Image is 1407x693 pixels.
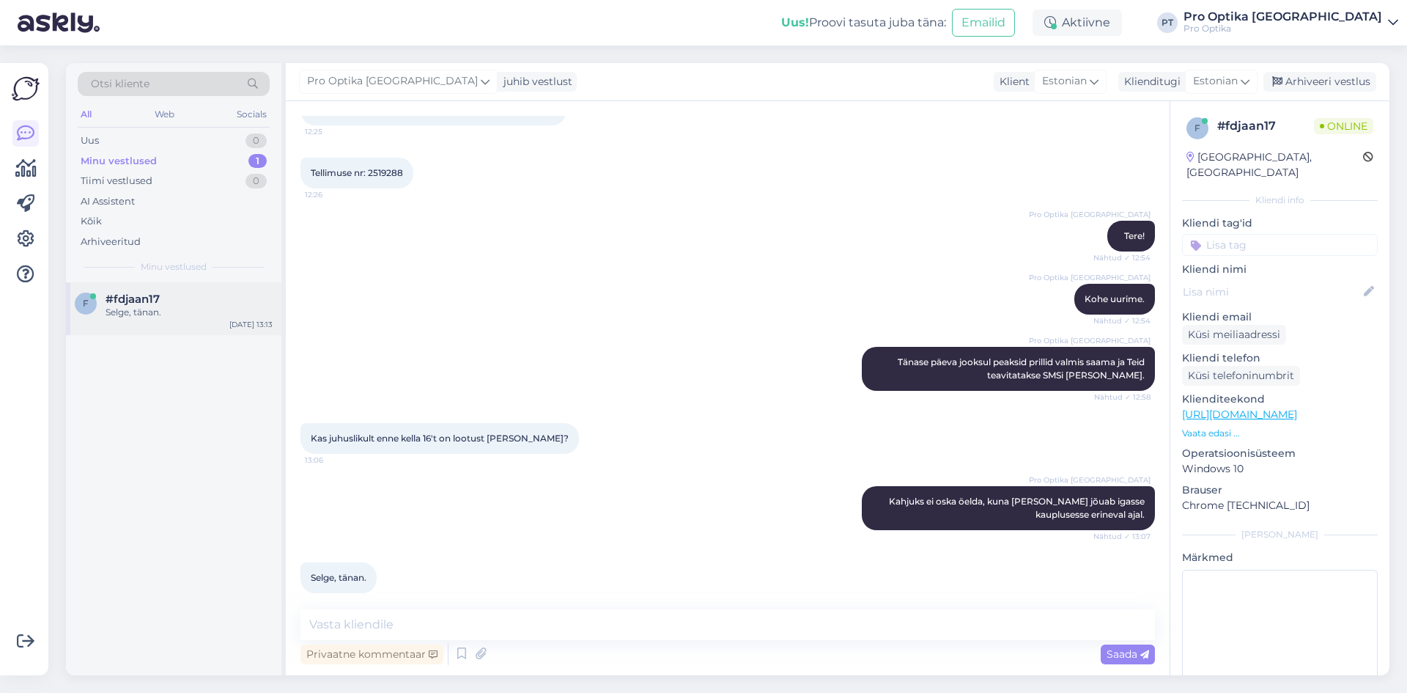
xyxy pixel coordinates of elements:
[311,167,403,178] span: Tellimuse nr: 2519288
[83,298,89,309] span: f
[245,133,267,148] div: 0
[1029,474,1151,485] span: Pro Optika [GEOGRAPHIC_DATA]
[1029,272,1151,283] span: Pro Optika [GEOGRAPHIC_DATA]
[1107,648,1149,661] span: Saada
[1182,461,1378,477] p: Windows 10
[1182,194,1378,207] div: Kliendi info
[1182,528,1378,541] div: [PERSON_NAME]
[1033,10,1122,36] div: Aktiivne
[1182,392,1378,407] p: Klienditeekond
[91,76,149,92] span: Otsi kliente
[305,594,360,605] span: 13:13
[1182,408,1297,421] a: [URL][DOMAIN_NAME]
[152,105,177,124] div: Web
[1085,293,1145,304] span: Kohe uurime.
[1182,351,1378,366] p: Kliendi telefon
[81,214,102,229] div: Kõik
[1042,73,1087,89] span: Estonian
[141,260,207,274] span: Minu vestlused
[1029,209,1151,220] span: Pro Optika [GEOGRAPHIC_DATA]
[781,14,946,32] div: Proovi tasuta juba täna:
[248,154,267,169] div: 1
[1217,117,1314,135] div: # fdjaan17
[1182,483,1378,498] p: Brauser
[1157,12,1178,33] div: PT
[994,74,1030,89] div: Klient
[1183,11,1382,23] div: Pro Optika [GEOGRAPHIC_DATA]
[229,319,273,330] div: [DATE] 13:13
[1263,72,1376,92] div: Arhiveeri vestlus
[1182,234,1378,256] input: Lisa tag
[311,433,569,444] span: Kas juhuslikult enne kella 16't on lootust [PERSON_NAME]?
[1314,118,1373,134] span: Online
[305,455,360,466] span: 13:06
[898,356,1147,381] span: Tänase päeva jooksul peaksid prillid valmis saama ja Teid teavitatakse SMSi [PERSON_NAME].
[234,105,270,124] div: Socials
[1182,366,1300,386] div: Küsi telefoninumbrit
[106,306,273,319] div: Selge, tänan.
[1182,262,1378,277] p: Kliendi nimi
[1094,392,1151,403] span: Nähtud ✓ 12:58
[1182,550,1378,565] p: Märkmed
[1093,531,1151,542] span: Nähtud ✓ 13:07
[1124,230,1145,241] span: Tere!
[1183,11,1398,34] a: Pro Optika [GEOGRAPHIC_DATA]Pro Optika
[1194,122,1200,133] span: f
[1183,284,1361,300] input: Lisa nimi
[81,154,157,169] div: Minu vestlused
[78,105,95,124] div: All
[1186,150,1363,180] div: [GEOGRAPHIC_DATA], [GEOGRAPHIC_DATA]
[81,235,141,249] div: Arhiveeritud
[81,133,99,148] div: Uus
[1182,325,1286,345] div: Küsi meiliaadressi
[12,75,40,103] img: Askly Logo
[1182,216,1378,231] p: Kliendi tag'id
[1093,315,1151,326] span: Nähtud ✓ 12:54
[1193,73,1238,89] span: Estonian
[81,174,152,188] div: Tiimi vestlused
[1029,335,1151,346] span: Pro Optika [GEOGRAPHIC_DATA]
[952,9,1015,37] button: Emailid
[305,126,360,137] span: 12:25
[311,572,366,583] span: Selge, tänan.
[1183,23,1382,34] div: Pro Optika
[81,194,135,209] div: AI Assistent
[245,174,267,188] div: 0
[1118,74,1181,89] div: Klienditugi
[781,15,809,29] b: Uus!
[889,496,1147,520] span: Kahjuks ei oska öelda, kuna [PERSON_NAME] jõuab igasse kauplusesse erineval ajal.
[1093,252,1151,263] span: Nähtud ✓ 12:54
[305,189,360,200] span: 12:26
[307,73,478,89] span: Pro Optika [GEOGRAPHIC_DATA]
[1182,427,1378,440] p: Vaata edasi ...
[1182,498,1378,513] p: Chrome [TECHNICAL_ID]
[1182,446,1378,461] p: Operatsioonisüsteem
[498,74,572,89] div: juhib vestlust
[300,645,443,664] div: Privaatne kommentaar
[1182,309,1378,325] p: Kliendi email
[106,293,160,306] span: #fdjaan17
